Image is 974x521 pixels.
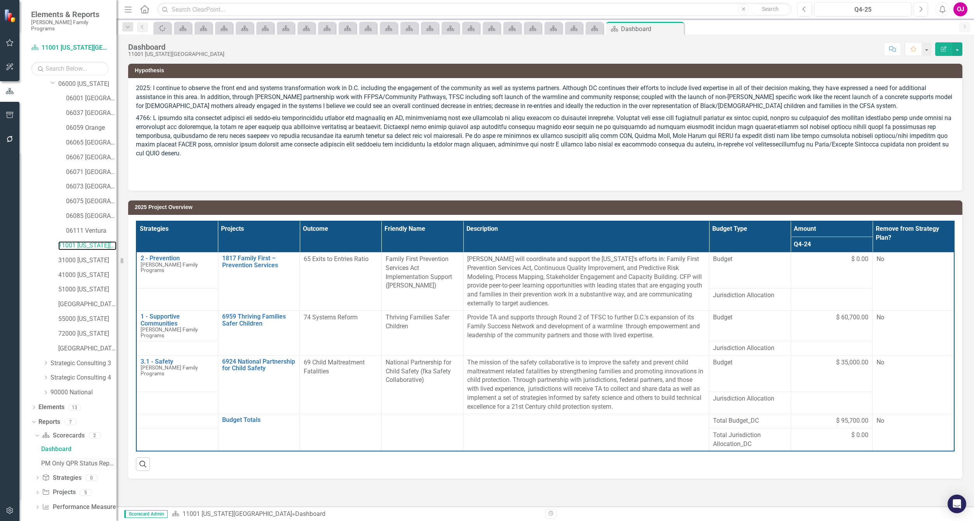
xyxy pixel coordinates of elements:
[222,416,296,423] a: Budget Totals
[58,285,117,294] a: 51000 [US_STATE]
[463,414,709,451] td: Double-Click to Edit
[222,313,296,327] a: 6959 Thriving Families Safer Children
[31,62,109,75] input: Search Below...
[218,310,299,355] td: Double-Click to Edit Right Click for Context Menu
[709,252,791,288] td: Double-Click to Edit
[709,341,791,355] td: Double-Click to Edit
[42,488,75,497] a: Projects
[877,314,884,321] span: No
[463,252,709,310] td: Double-Click to Edit
[38,418,60,427] a: Reports
[295,510,325,518] div: Dashboard
[128,51,224,57] div: 11001 [US_STATE][GEOGRAPHIC_DATA]
[136,84,955,112] p: 2025: I continue to observe the front end and systems transformation work in D.C. including the e...
[66,124,117,132] a: 06059 Orange
[873,252,954,310] td: Double-Click to Edit
[135,204,958,210] h3: 2025 Project Overview
[42,431,84,440] a: Scorecards
[58,271,117,280] a: 41000 [US_STATE]
[41,446,117,453] div: Dashboard
[381,310,463,355] td: Double-Click to Edit
[304,255,369,263] span: 65 Exits to Entries Ratio
[463,355,709,414] td: Double-Click to Edit
[300,355,381,414] td: Double-Click to Edit
[58,256,117,265] a: 31000 [US_STATE]
[58,344,117,353] a: [GEOGRAPHIC_DATA]
[66,109,117,118] a: 06037 [GEOGRAPHIC_DATA]
[713,358,786,367] span: Budget
[183,510,292,518] a: 11001 [US_STATE][GEOGRAPHIC_DATA]
[877,417,884,424] span: No
[136,355,218,392] td: Double-Click to Edit Right Click for Context Menu
[136,252,218,288] td: Double-Click to Edit Right Click for Context Menu
[713,416,786,425] span: Total Budget_DC
[467,358,705,411] p: The mission of the safety collaborative is to improve the safety and prevent child maltreatment r...
[751,4,790,15] button: Search
[58,329,117,338] a: 72000 [US_STATE]
[713,394,786,403] span: Jurisdiction Allocation
[66,227,117,235] a: 06111 Ventura
[381,414,463,451] td: Double-Click to Edit
[141,364,198,376] span: [PERSON_NAME] Family Programs
[791,341,872,355] td: Double-Click to Edit
[89,432,101,439] div: 2
[709,392,791,414] td: Double-Click to Edit
[136,112,955,160] p: 4766: L ipsumdo sita consectet adipisci eli seddo-eiu temporincididu utlabor etd magnaaliq en AD,...
[31,19,109,32] small: [PERSON_NAME] Family Programs
[157,3,791,16] input: Search ClearPoint...
[836,416,868,425] span: $ 95,700.00
[85,474,98,481] div: 0
[709,289,791,311] td: Double-Click to Edit
[381,252,463,310] td: Double-Click to Edit
[851,255,868,264] span: $ 0.00
[42,474,81,483] a: Strategies
[851,431,868,440] span: $ 0.00
[386,255,452,289] span: Family First Prevention Services Act Implementation Support ([PERSON_NAME])
[791,355,872,392] td: Double-Click to Edit
[58,300,117,309] a: [GEOGRAPHIC_DATA][US_STATE]
[381,355,463,414] td: Double-Click to Edit
[463,310,709,355] td: Double-Click to Edit
[621,24,682,34] div: Dashboard
[141,255,214,262] a: 2 - Prevention
[66,94,117,103] a: 06001 [GEOGRAPHIC_DATA]
[713,291,786,300] span: Jurisdiction Allocation
[953,2,967,16] button: OJ
[304,359,365,375] span: 69 Child Maltreatment Fatalities
[762,6,779,12] span: Search
[64,419,77,425] div: 7
[713,344,786,353] span: Jurisdiction Allocation
[66,197,117,206] a: 06075 [GEOGRAPHIC_DATA]
[58,315,117,324] a: 55000 [US_STATE]
[948,495,966,513] div: Open Intercom Messenger
[791,392,872,414] td: Double-Click to Edit
[66,182,117,191] a: 06073 [GEOGRAPHIC_DATA]
[709,355,791,392] td: Double-Click to Edit
[218,355,299,414] td: Double-Click to Edit Right Click for Context Menu
[791,289,872,311] td: Double-Click to Edit
[66,212,117,221] a: 06085 [GEOGRAPHIC_DATA][PERSON_NAME]
[222,255,296,268] a: 1817 Family First – Prevention Services
[791,310,872,341] td: Double-Click to Edit
[836,358,868,367] span: $ 35,000.00
[172,510,539,519] div: »
[136,310,218,341] td: Double-Click to Edit Right Click for Context Menu
[50,388,117,397] a: 90000 National
[42,503,119,512] a: Performance Measures
[135,68,958,73] h3: Hypothesis
[66,168,117,177] a: 06071 [GEOGRAPHIC_DATA]
[836,313,868,322] span: $ 60,700.00
[50,359,117,368] a: Strategic Consulting 3
[709,310,791,341] td: Double-Click to Edit
[141,313,214,327] a: 1 - Supportive Communities
[877,255,884,263] span: No
[38,403,64,412] a: Elements
[873,355,954,414] td: Double-Click to Edit
[31,10,109,19] span: Elements & Reports
[128,43,224,51] div: Dashboard
[141,261,198,274] span: [PERSON_NAME] Family Programs
[467,255,705,308] p: [PERSON_NAME] will coordinate and support the [US_STATE]'s efforts in: Family First Prevention Se...
[877,359,884,366] span: No
[80,489,92,496] div: 5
